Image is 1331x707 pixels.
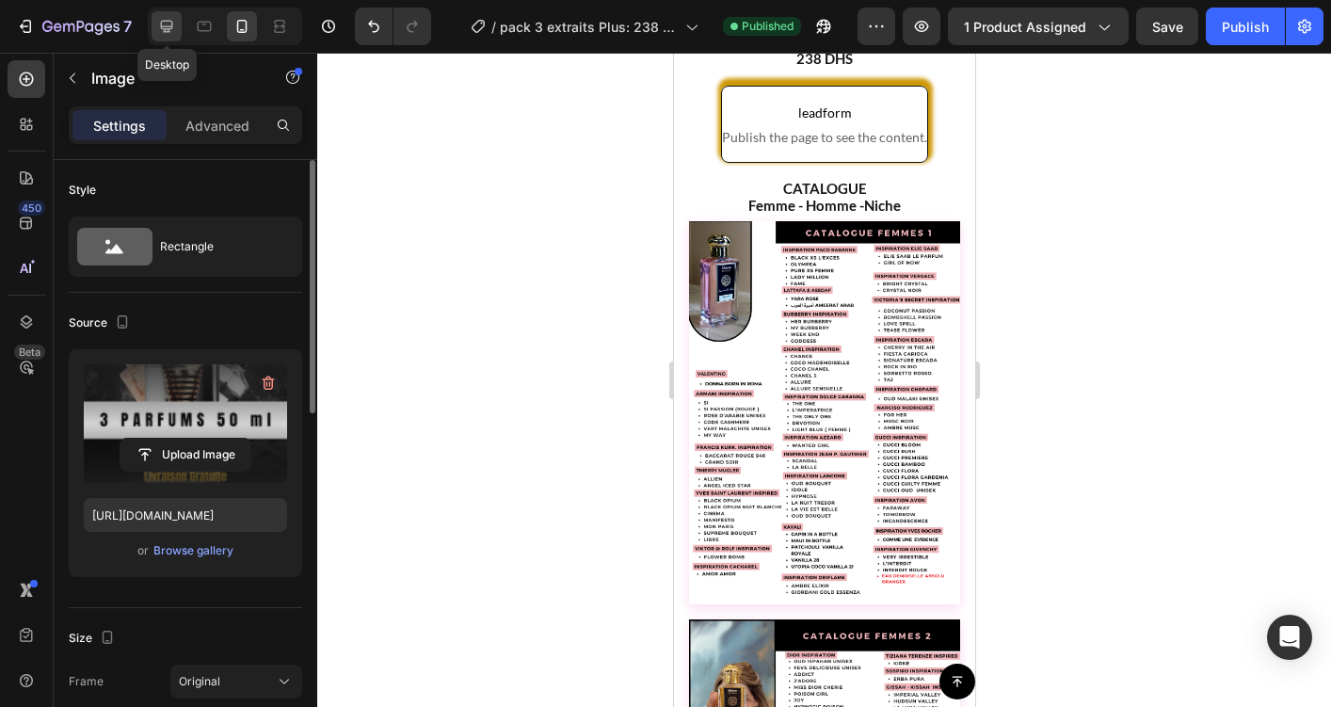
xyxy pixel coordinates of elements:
p: Settings [93,116,146,136]
button: Save [1136,8,1198,45]
span: 1 product assigned [964,17,1086,37]
button: Upload Image [120,438,251,472]
p: 7 [123,15,132,38]
div: Open Intercom Messenger [1267,615,1312,660]
label: Frame [69,673,104,690]
button: 7 [8,8,140,45]
p: Advanced [185,116,249,136]
div: Undo/Redo [355,8,431,45]
button: 1 product assigned [948,8,1129,45]
span: Original [179,673,220,690]
iframe: Design area [674,53,975,707]
div: Source [69,311,134,336]
div: Style [69,182,96,199]
div: Browse gallery [153,542,233,559]
span: / [491,17,496,37]
span: Save [1152,19,1183,35]
span: or [137,539,149,562]
button: Publish [1206,8,1285,45]
div: Publish [1222,17,1269,37]
button: Original [170,665,302,699]
div: 450 [18,201,45,216]
div: Size [69,626,119,651]
div: Rectangle [160,225,275,268]
button: Browse gallery [152,541,234,560]
span: Published [742,18,794,35]
p: Image [91,67,251,89]
input: https://example.com/image.jpg [84,498,287,532]
span: pack 3 extraits Plus: 238 dhs [500,17,678,37]
div: Beta [14,345,45,360]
